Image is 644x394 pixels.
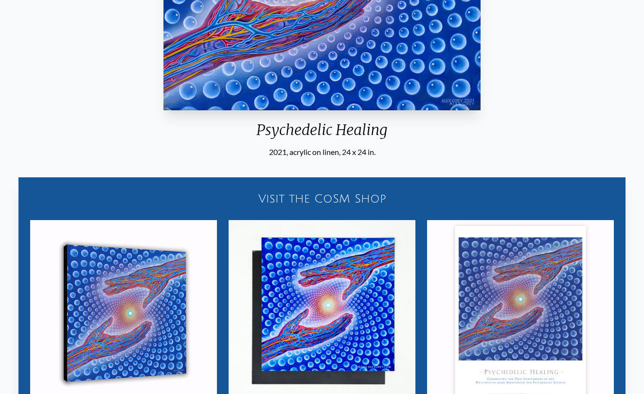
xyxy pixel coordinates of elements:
div: 2021, acrylic on linen, 24 x 24 in. [160,146,484,158]
a: Visit the CoSM Shop [24,183,620,214]
div: Psychedelic Healing [160,121,484,146]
